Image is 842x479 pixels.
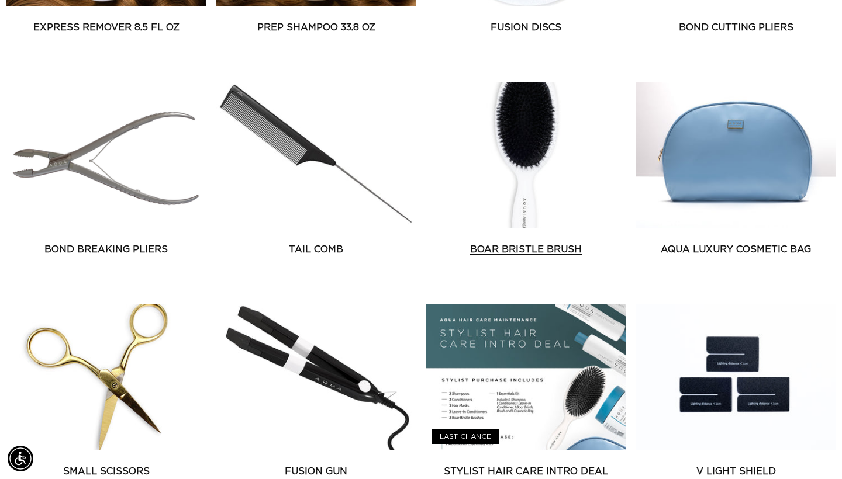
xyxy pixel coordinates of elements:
[6,242,206,256] a: Bond Breaking Pliers
[636,20,836,34] a: Bond Cutting Pliers
[636,242,836,256] a: AQUA Luxury Cosmetic Bag
[426,464,626,478] a: Stylist Hair Care Intro Deal
[216,20,416,34] a: Prep Shampoo 33.8 oz
[426,242,626,256] a: Boar Bristle Brush
[6,464,206,478] a: Small Scissors
[8,446,33,471] div: Accessibility Menu
[216,464,416,478] a: Fusion Gun
[784,423,842,479] iframe: Chat Widget
[216,242,416,256] a: Tail Comb
[6,20,206,34] a: Express Remover 8.5 fl oz
[426,20,626,34] a: Fusion Discs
